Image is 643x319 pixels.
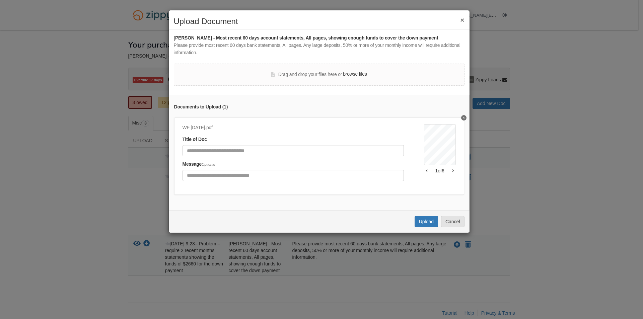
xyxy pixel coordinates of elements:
[183,145,404,156] input: Document Title
[424,167,456,174] div: 1 of 6
[460,16,464,23] button: ×
[183,124,404,132] div: WF [DATE].pdf
[183,170,404,181] input: Include any comments on this document
[174,34,465,42] div: [PERSON_NAME] - Most recent 60 days account statements, All pages, showing enough funds to cover ...
[202,162,215,166] span: Optional
[415,216,438,227] button: Upload
[343,71,367,78] label: browse files
[271,71,367,79] div: Drag and drop your files here or
[183,136,207,143] label: Title of Doc
[174,103,464,111] div: Documents to Upload ( 1 )
[183,161,215,168] label: Message
[461,115,467,121] button: Delete undefined
[174,17,465,26] h2: Upload Document
[174,42,465,57] div: Please provide most recent 60 days bank statements, All pages. Any large deposits, 50% or more of...
[441,216,465,227] button: Cancel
